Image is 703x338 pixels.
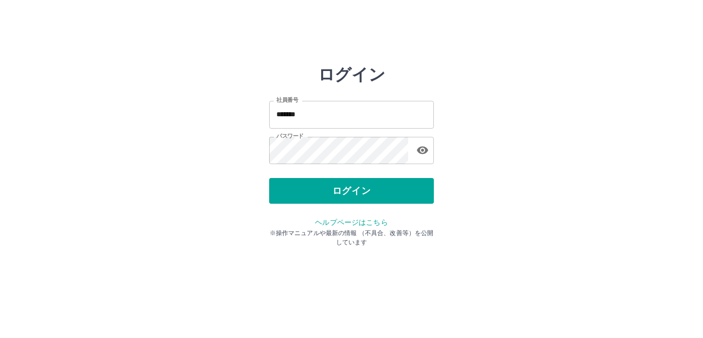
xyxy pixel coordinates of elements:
[276,96,298,104] label: 社員番号
[276,132,304,140] label: パスワード
[269,178,434,204] button: ログイン
[318,65,385,84] h2: ログイン
[315,218,388,226] a: ヘルプページはこちら
[269,228,434,247] p: ※操作マニュアルや最新の情報 （不具合、改善等）を公開しています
